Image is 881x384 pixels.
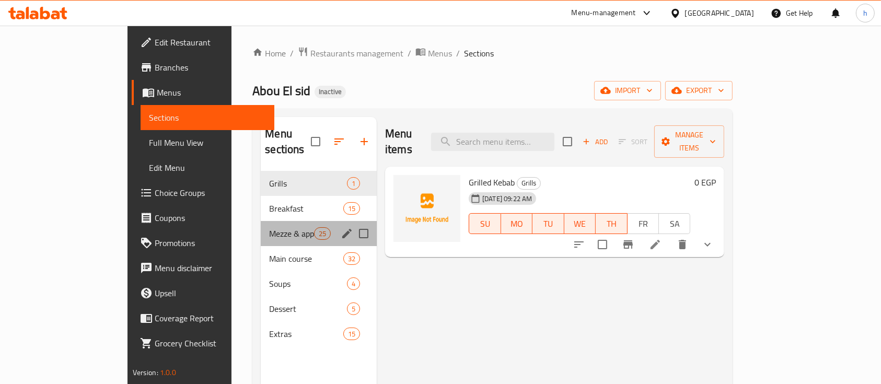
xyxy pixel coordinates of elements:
span: Branches [155,61,266,74]
nav: breadcrumb [252,46,733,60]
span: Abou El sid [252,79,310,102]
button: edit [339,226,355,241]
li: / [408,47,411,60]
div: Mezze & appetizers25edit [261,221,377,246]
svg: Show Choices [701,238,714,251]
div: Dessert5 [261,296,377,321]
span: Add [581,136,609,148]
a: Sections [141,105,275,130]
a: Choice Groups [132,180,275,205]
span: Grocery Checklist [155,337,266,350]
a: Upsell [132,281,275,306]
span: SA [663,216,686,231]
button: Add section [352,129,377,154]
span: Coupons [155,212,266,224]
div: [GEOGRAPHIC_DATA] [685,7,754,19]
span: Grills [269,177,347,190]
span: import [602,84,653,97]
button: Manage items [654,125,724,158]
span: Inactive [315,87,346,96]
span: TH [600,216,623,231]
span: 25 [315,229,330,239]
button: SA [658,213,690,234]
span: Extras [269,328,343,340]
span: Mezze & appetizers [269,227,314,240]
a: Restaurants management [298,46,403,60]
div: Extras15 [261,321,377,346]
span: Grills [517,177,540,189]
span: Manage items [663,129,716,155]
span: 15 [344,329,360,339]
img: Grilled Kebab [393,175,460,242]
a: Coverage Report [132,306,275,331]
span: Full Menu View [149,136,266,149]
div: items [343,252,360,265]
span: Sections [464,47,494,60]
button: Add [578,134,612,150]
span: Version: [133,366,158,379]
span: Edit Restaurant [155,36,266,49]
button: sort-choices [566,232,592,257]
div: Grills [517,177,541,190]
span: Restaurants management [310,47,403,60]
div: Breakfast15 [261,196,377,221]
span: Breakfast [269,202,343,215]
span: Promotions [155,237,266,249]
h2: Menu items [385,126,419,157]
a: Edit menu item [649,238,662,251]
span: export [674,84,724,97]
span: Menus [428,47,452,60]
span: FR [632,216,655,231]
button: TH [596,213,628,234]
span: Coverage Report [155,312,266,324]
span: Upsell [155,287,266,299]
div: Main course32 [261,246,377,271]
div: Inactive [315,86,346,98]
span: Grilled Kebab [469,174,515,190]
div: Grills1 [261,171,377,196]
li: / [290,47,294,60]
span: WE [569,216,592,231]
span: 15 [344,204,360,214]
span: Dessert [269,302,347,315]
button: Branch-specific-item [616,232,641,257]
nav: Menu sections [261,167,377,351]
a: Coupons [132,205,275,230]
a: Edit Menu [141,155,275,180]
div: Soups4 [261,271,377,296]
div: items [347,177,360,190]
div: items [343,202,360,215]
a: Menus [415,46,452,60]
span: SU [473,216,496,231]
a: Grocery Checklist [132,331,275,356]
div: items [347,302,360,315]
span: Soups [269,277,347,290]
span: Add item [578,134,612,150]
span: TU [537,216,560,231]
span: 5 [347,304,360,314]
span: Select to update [592,234,613,255]
span: Edit Menu [149,161,266,174]
span: [DATE] 09:22 AM [478,194,536,204]
span: 1.0.0 [160,366,176,379]
li: / [456,47,460,60]
div: items [347,277,360,290]
button: MO [501,213,533,234]
button: import [594,81,661,100]
input: search [431,133,554,151]
span: Choice Groups [155,187,266,199]
button: SU [469,213,501,234]
span: Main course [269,252,343,265]
button: delete [670,232,695,257]
button: FR [627,213,659,234]
span: h [863,7,867,19]
span: 4 [347,279,360,289]
h6: 0 EGP [694,175,716,190]
a: Edit Restaurant [132,30,275,55]
a: Menus [132,80,275,105]
button: export [665,81,733,100]
span: Select section [557,131,578,153]
a: Branches [132,55,275,80]
span: Menus [157,86,266,99]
